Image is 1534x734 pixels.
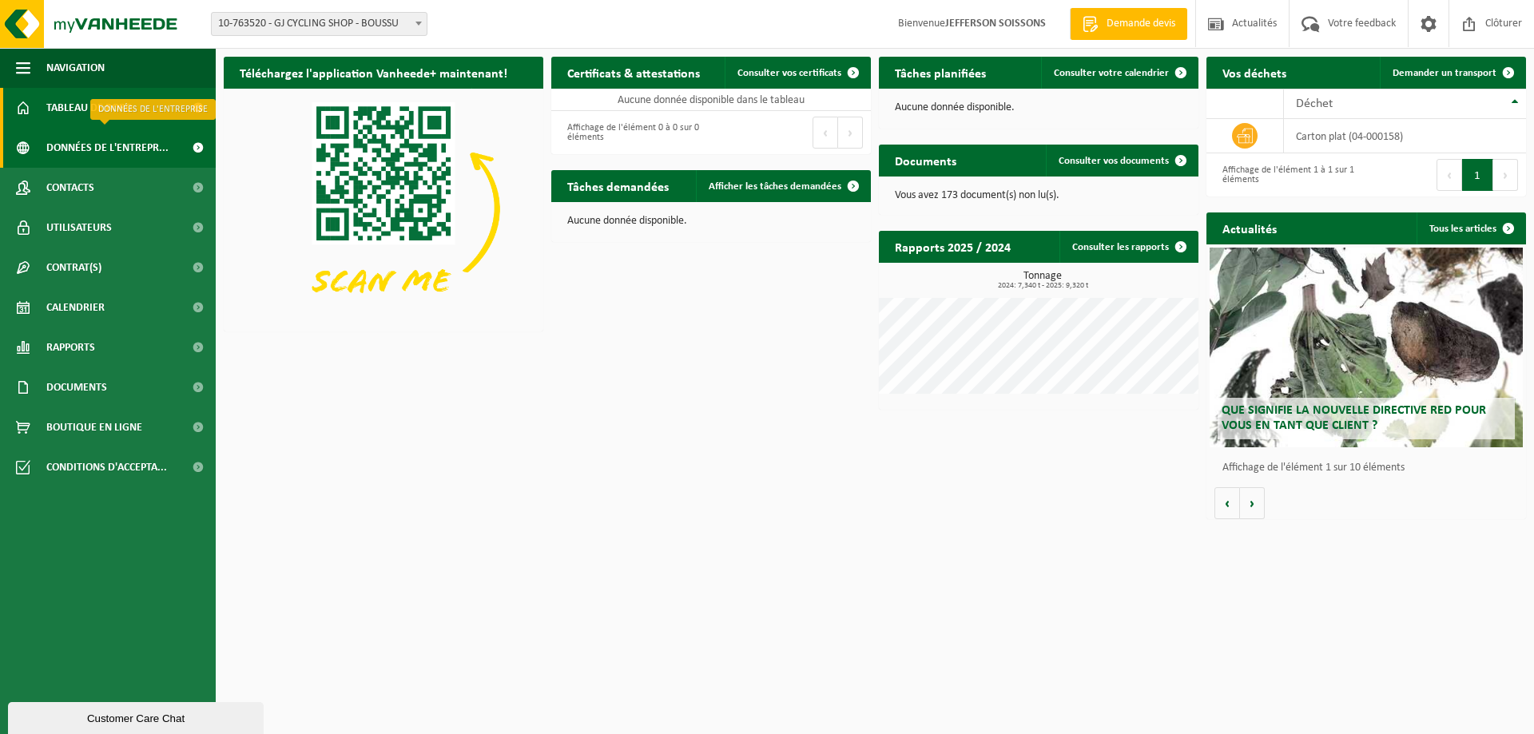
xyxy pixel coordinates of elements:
h2: Tâches demandées [551,170,685,201]
button: 1 [1462,159,1493,191]
img: Download de VHEPlus App [224,89,543,328]
a: Demander un transport [1380,57,1524,89]
span: Consulter vos documents [1059,156,1169,166]
h2: Tâches planifiées [879,57,1002,88]
h2: Vos déchets [1206,57,1302,88]
span: Contrat(s) [46,248,101,288]
strong: JEFFERSON SOISSONS [945,18,1046,30]
div: Affichage de l'élément 1 à 1 sur 1 éléments [1214,157,1358,192]
p: Aucune donnée disponible. [567,216,855,227]
span: Calendrier [46,288,105,327]
a: Demande devis [1070,8,1187,40]
td: Aucune donnée disponible dans le tableau [551,89,871,111]
span: Contacts [46,168,94,208]
button: Previous [1437,159,1462,191]
td: carton plat (04-000158) [1284,119,1526,153]
h2: Certificats & attestations [551,57,716,88]
button: Previous [813,117,838,149]
h2: Rapports 2025 / 2024 [879,231,1027,262]
a: Consulter votre calendrier [1041,57,1197,89]
span: Navigation [46,48,105,88]
span: Documents [46,367,107,407]
a: Que signifie la nouvelle directive RED pour vous en tant que client ? [1210,248,1523,447]
span: Demander un transport [1393,68,1496,78]
button: Volgende [1240,487,1265,519]
p: Affichage de l'élément 1 sur 10 éléments [1222,462,1518,474]
span: 10-763520 - GJ CYCLING SHOP - BOUSSU [212,13,427,35]
a: Consulter vos documents [1046,145,1197,177]
span: Déchet [1296,97,1333,110]
button: Next [1493,159,1518,191]
h2: Téléchargez l'application Vanheede+ maintenant! [224,57,523,88]
span: Utilisateurs [46,208,112,248]
button: Next [838,117,863,149]
h2: Documents [879,145,972,176]
span: Données de l'entrepr... [46,128,169,168]
span: Conditions d'accepta... [46,447,167,487]
span: Que signifie la nouvelle directive RED pour vous en tant que client ? [1222,404,1486,432]
div: Affichage de l'élément 0 à 0 sur 0 éléments [559,115,703,150]
span: Consulter vos certificats [737,68,841,78]
span: 2024: 7,340 t - 2025: 9,320 t [887,282,1198,290]
span: Rapports [46,327,95,367]
a: Tous les articles [1417,212,1524,244]
a: Consulter vos certificats [725,57,869,89]
span: 10-763520 - GJ CYCLING SHOP - BOUSSU [211,12,427,36]
button: Vorige [1214,487,1240,519]
p: Aucune donnée disponible. [895,102,1182,113]
span: Consulter votre calendrier [1054,68,1169,78]
span: Boutique en ligne [46,407,142,447]
a: Consulter les rapports [1059,231,1197,263]
h2: Actualités [1206,212,1293,244]
h3: Tonnage [887,271,1198,290]
span: Tableau de bord [46,88,133,128]
a: Afficher les tâches demandées [696,170,869,202]
p: Vous avez 173 document(s) non lu(s). [895,190,1182,201]
span: Demande devis [1103,16,1179,32]
iframe: chat widget [8,699,267,734]
span: Afficher les tâches demandées [709,181,841,192]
